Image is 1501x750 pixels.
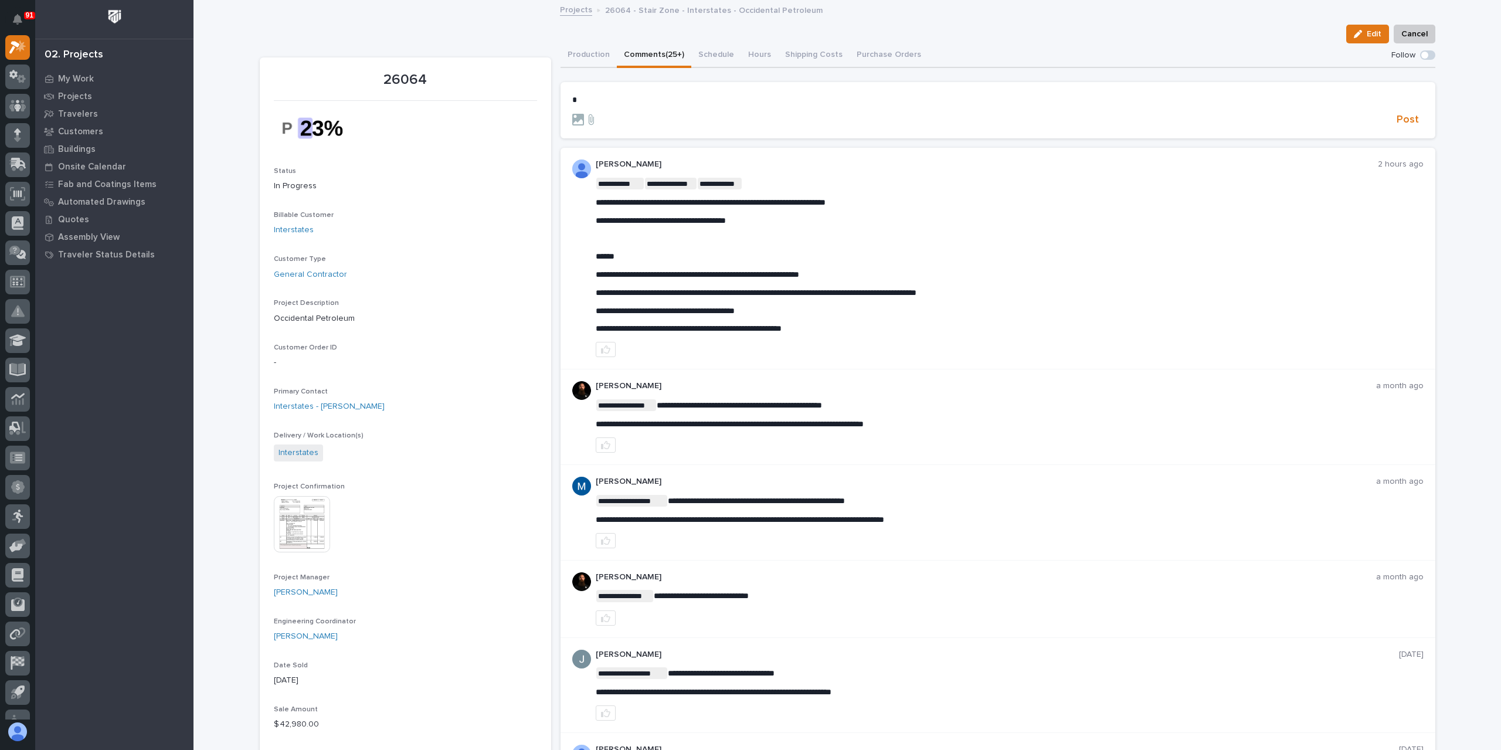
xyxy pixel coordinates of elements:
[104,6,125,28] img: Workspace Logo
[35,228,193,246] a: Assembly View
[572,650,591,668] img: ACg8ocIJHU6JEmo4GV-3KL6HuSvSpWhSGqG5DdxF6tKpN6m2=s96-c
[274,357,537,369] p: -
[58,232,120,243] p: Assembly View
[58,250,155,260] p: Traveler Status Details
[596,650,1399,660] p: [PERSON_NAME]
[274,574,330,581] span: Project Manager
[561,43,617,68] button: Production
[35,246,193,263] a: Traveler Status Details
[35,158,193,175] a: Onsite Calendar
[572,159,591,178] img: AOh14GhUnP333BqRmXh-vZ-TpYZQaFVsuOFmGre8SRZf2A=s96-c
[35,140,193,158] a: Buildings
[35,123,193,140] a: Customers
[605,3,823,16] p: 26064 - Stair Zone - Interstates - Occidental Petroleum
[35,211,193,228] a: Quotes
[58,144,96,155] p: Buildings
[35,175,193,193] a: Fab and Coatings Items
[1401,27,1428,41] span: Cancel
[850,43,928,68] button: Purchase Orders
[741,43,778,68] button: Hours
[274,483,345,490] span: Project Confirmation
[58,162,126,172] p: Onsite Calendar
[596,159,1378,169] p: [PERSON_NAME]
[274,180,537,192] p: In Progress
[45,49,103,62] div: 02. Projects
[1367,29,1381,39] span: Edit
[15,14,30,33] div: Notifications91
[274,313,537,325] p: Occidental Petroleum
[58,197,145,208] p: Automated Drawings
[596,610,616,626] button: like this post
[617,43,691,68] button: Comments (25+)
[274,718,537,731] p: $ 42,980.00
[572,572,591,591] img: zmKUmRVDQjmBLfnAs97p
[778,43,850,68] button: Shipping Costs
[1394,25,1435,43] button: Cancel
[1376,572,1424,582] p: a month ago
[274,224,314,236] a: Interstates
[596,381,1376,391] p: [PERSON_NAME]
[560,2,592,16] a: Projects
[58,109,98,120] p: Travelers
[274,72,537,89] p: 26064
[274,108,362,148] img: cIpYIdUdQcgl07CgYpoYsKCeotYnXnMgDekXOQVyscU
[35,105,193,123] a: Travelers
[1392,113,1424,127] button: Post
[279,447,318,459] a: Interstates
[274,212,334,219] span: Billable Customer
[274,269,347,281] a: General Contractor
[274,618,356,625] span: Engineering Coordinator
[1397,113,1419,127] span: Post
[58,127,103,137] p: Customers
[596,342,616,357] button: like this post
[274,388,328,395] span: Primary Contact
[35,87,193,105] a: Projects
[691,43,741,68] button: Schedule
[5,7,30,32] button: Notifications
[1346,25,1389,43] button: Edit
[274,256,326,263] span: Customer Type
[596,572,1376,582] p: [PERSON_NAME]
[1399,650,1424,660] p: [DATE]
[26,11,33,19] p: 91
[596,437,616,453] button: like this post
[274,401,385,413] a: Interstates - [PERSON_NAME]
[35,193,193,211] a: Automated Drawings
[1376,381,1424,391] p: a month ago
[274,674,537,687] p: [DATE]
[35,70,193,87] a: My Work
[572,381,591,400] img: zmKUmRVDQjmBLfnAs97p
[1378,159,1424,169] p: 2 hours ago
[274,630,338,643] a: [PERSON_NAME]
[274,662,308,669] span: Date Sold
[274,586,338,599] a: [PERSON_NAME]
[274,300,339,307] span: Project Description
[1391,50,1415,60] p: Follow
[274,706,318,713] span: Sale Amount
[58,91,92,102] p: Projects
[58,179,157,190] p: Fab and Coatings Items
[596,477,1376,487] p: [PERSON_NAME]
[58,74,94,84] p: My Work
[596,705,616,721] button: like this post
[274,344,337,351] span: Customer Order ID
[1376,477,1424,487] p: a month ago
[5,720,30,744] button: users-avatar
[58,215,89,225] p: Quotes
[274,168,296,175] span: Status
[274,432,364,439] span: Delivery / Work Location(s)
[572,477,591,496] img: ACg8ocIvjV8JvZpAypjhyiWMpaojd8dqkqUuCyfg92_2FdJdOC49qw=s96-c
[596,533,616,548] button: like this post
